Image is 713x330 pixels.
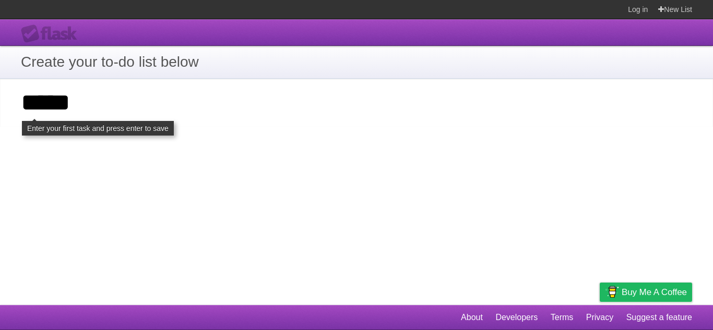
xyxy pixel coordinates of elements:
[551,308,574,327] a: Terms
[626,308,692,327] a: Suggest a feature
[600,283,692,302] a: Buy me a coffee
[21,51,692,73] h1: Create your to-do list below
[622,283,687,301] span: Buy me a coffee
[586,308,613,327] a: Privacy
[461,308,483,327] a: About
[21,25,84,43] div: Flask
[495,308,538,327] a: Developers
[605,283,619,301] img: Buy me a coffee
